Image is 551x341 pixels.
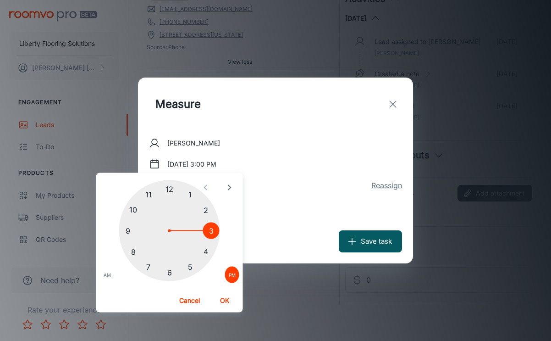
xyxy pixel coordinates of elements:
[104,270,111,280] span: AM
[175,292,204,309] button: Cancel
[149,89,334,120] input: Title*
[225,267,239,283] button: PM
[371,180,402,191] button: Reassign
[210,292,239,309] button: OK
[384,95,402,113] button: exit
[100,267,115,283] button: AM
[164,156,220,173] button: [DATE] 3:00 PM
[222,180,237,196] button: open next view
[229,270,236,280] span: PM
[339,230,402,252] button: Save task
[167,138,220,148] p: [PERSON_NAME]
